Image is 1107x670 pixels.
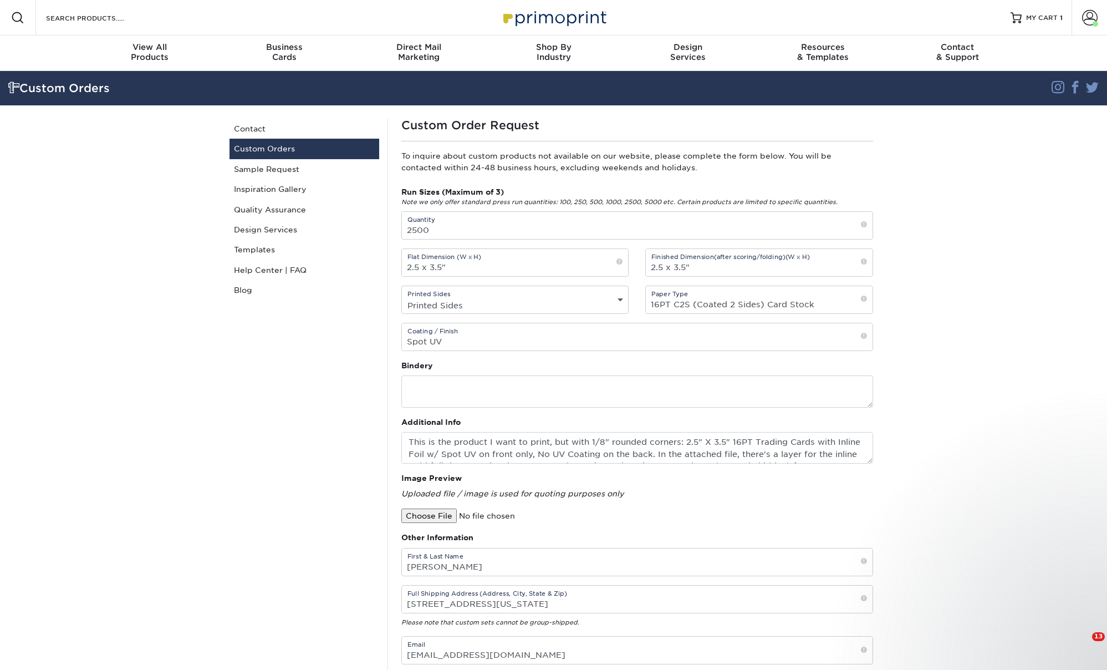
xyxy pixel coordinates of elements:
[229,220,379,240] a: Design Services
[401,187,504,196] strong: Run Sizes (Maximum of 3)
[83,35,217,71] a: View AllProducts
[401,199,838,206] em: Note we only offer standard press run quantities: 100, 250, 500, 1000, 2500, 5000 etc. Certain pr...
[401,619,579,626] em: Please note that custom sets cannot be group-shipped.
[498,6,609,29] img: Primoprint
[229,260,379,280] a: Help Center | FAQ
[1026,13,1058,23] span: MY CART
[890,42,1025,62] div: & Support
[229,200,379,220] a: Quality Assurance
[401,489,624,498] em: Uploaded file / image is used for quoting purposes only
[890,42,1025,52] span: Contact
[1060,14,1063,22] span: 1
[486,42,621,62] div: Industry
[756,42,890,52] span: Resources
[401,119,873,132] h1: Custom Order Request
[621,35,756,71] a: DesignServices
[351,42,486,52] span: Direct Mail
[486,42,621,52] span: Shop By
[83,42,217,62] div: Products
[229,119,379,139] a: Contact
[217,35,351,71] a: BusinessCards
[229,179,379,199] a: Inspiration Gallery
[1092,632,1105,641] span: 13
[217,42,351,62] div: Cards
[229,139,379,159] a: Custom Orders
[401,533,473,542] strong: Other Information
[351,42,486,62] div: Marketing
[401,150,873,173] p: To inquire about custom products not available on our website, please complete the form below. Yo...
[401,361,433,370] strong: Bindery
[229,280,379,300] a: Blog
[217,42,351,52] span: Business
[756,42,890,62] div: & Templates
[45,11,153,24] input: SEARCH PRODUCTS.....
[621,42,756,52] span: Design
[486,35,621,71] a: Shop ByIndustry
[1069,632,1096,659] iframe: Intercom live chat
[401,418,461,427] strong: Additional Info
[890,35,1025,71] a: Contact& Support
[229,240,379,260] a: Templates
[756,35,890,71] a: Resources& Templates
[351,35,486,71] a: Direct MailMarketing
[401,474,462,483] strong: Image Preview
[83,42,217,52] span: View All
[621,42,756,62] div: Services
[229,159,379,179] a: Sample Request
